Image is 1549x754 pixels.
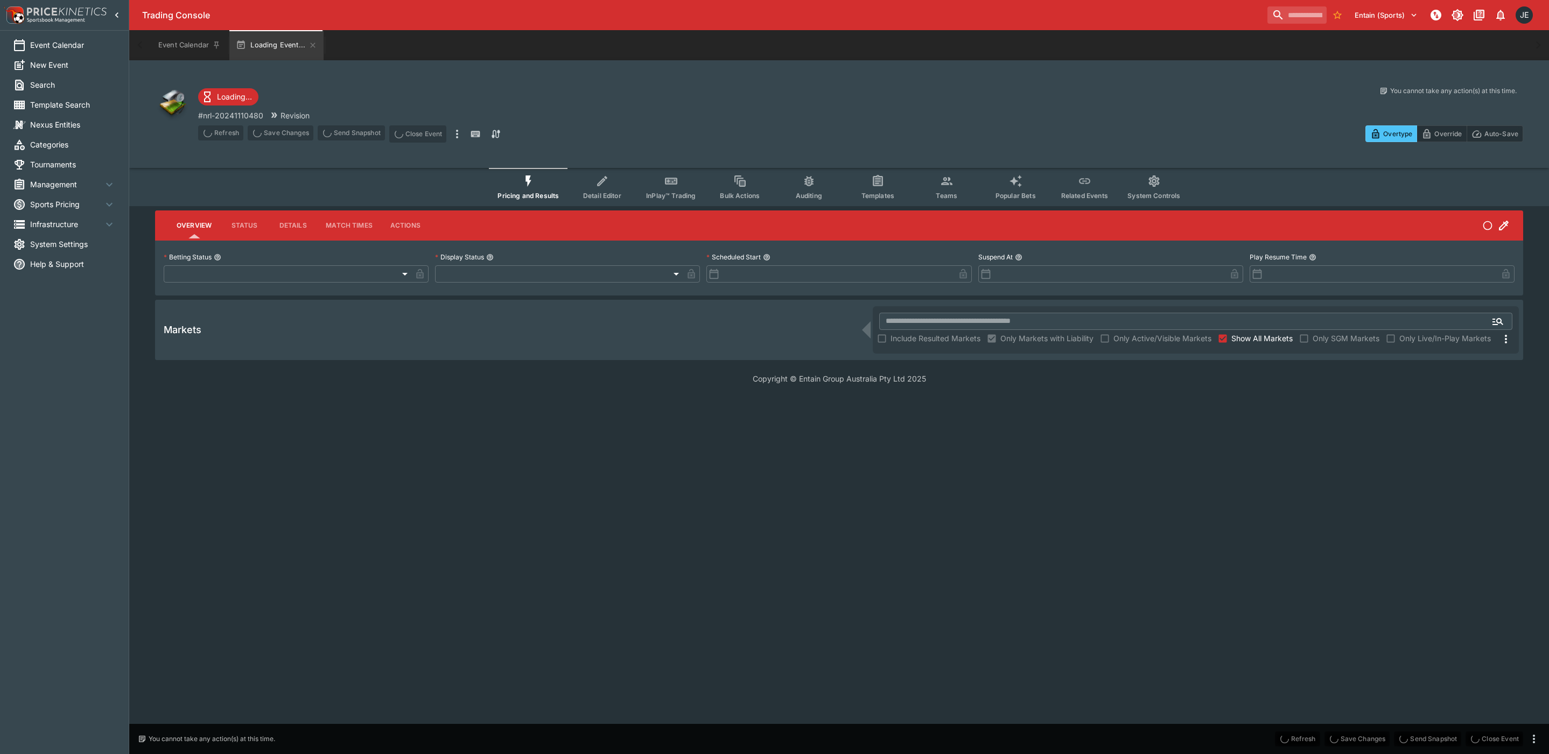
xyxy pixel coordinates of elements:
[486,253,494,261] button: Display Status
[861,192,894,200] span: Templates
[30,238,116,250] span: System Settings
[1516,6,1533,24] div: James Edlin
[27,18,85,23] img: Sportsbook Management
[1383,128,1412,139] p: Overtype
[1309,253,1316,261] button: Play Resume Time
[3,4,25,26] img: PriceKinetics Logo
[1231,333,1293,344] span: Show All Markets
[1348,6,1424,24] button: Select Tenant
[30,199,103,210] span: Sports Pricing
[1267,6,1327,24] input: search
[1512,3,1536,27] button: James Edlin
[198,110,263,121] p: Copy To Clipboard
[1417,125,1467,142] button: Override
[220,213,269,238] button: Status
[1491,5,1510,25] button: Notifications
[435,252,484,262] p: Display Status
[891,333,980,344] span: Include Resulted Markets
[1488,312,1508,331] button: Open
[720,192,760,200] span: Bulk Actions
[1127,192,1180,200] span: System Controls
[1313,333,1379,344] span: Only SGM Markets
[936,192,957,200] span: Teams
[1469,5,1489,25] button: Documentation
[317,213,381,238] button: Match Times
[1015,253,1022,261] button: Suspend At
[1061,192,1108,200] span: Related Events
[1448,5,1467,25] button: Toggle light/dark mode
[1499,333,1512,346] svg: More
[978,252,1013,262] p: Suspend At
[30,79,116,90] span: Search
[763,253,770,261] button: Scheduled Start
[1399,333,1491,344] span: Only Live/In-Play Markets
[1390,86,1517,96] p: You cannot take any action(s) at this time.
[129,373,1549,384] p: Copyright © Entain Group Australia Pty Ltd 2025
[1434,128,1462,139] p: Override
[149,734,275,744] p: You cannot take any action(s) at this time.
[27,8,107,16] img: PriceKinetics
[155,86,190,121] img: other.png
[30,119,116,130] span: Nexus Entities
[1250,252,1307,262] p: Play Resume Time
[164,252,212,262] p: Betting Status
[30,219,103,230] span: Infrastructure
[164,323,201,336] h5: Markets
[1113,333,1211,344] span: Only Active/Visible Markets
[30,59,116,71] span: New Event
[142,10,1263,21] div: Trading Console
[269,213,317,238] button: Details
[1365,125,1417,142] button: Overtype
[30,139,116,150] span: Categories
[30,179,103,190] span: Management
[229,30,324,60] button: Loading Event...
[217,91,252,102] p: Loading...
[381,213,430,238] button: Actions
[996,192,1036,200] span: Popular Bets
[1426,5,1446,25] button: NOT Connected to PK
[1000,333,1094,344] span: Only Markets with Liability
[646,192,696,200] span: InPlay™ Trading
[706,252,761,262] p: Scheduled Start
[1527,732,1540,745] button: more
[30,99,116,110] span: Template Search
[30,159,116,170] span: Tournaments
[796,192,822,200] span: Auditing
[497,192,559,200] span: Pricing and Results
[281,110,310,121] p: Revision
[1484,128,1518,139] p: Auto-Save
[168,213,220,238] button: Overview
[30,39,116,51] span: Event Calendar
[214,253,221,261] button: Betting Status
[489,168,1189,206] div: Event type filters
[30,258,116,270] span: Help & Support
[451,125,464,143] button: more
[1329,6,1346,24] button: No Bookmarks
[1365,125,1523,142] div: Start From
[1467,125,1523,142] button: Auto-Save
[152,30,227,60] button: Event Calendar
[583,192,621,200] span: Detail Editor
